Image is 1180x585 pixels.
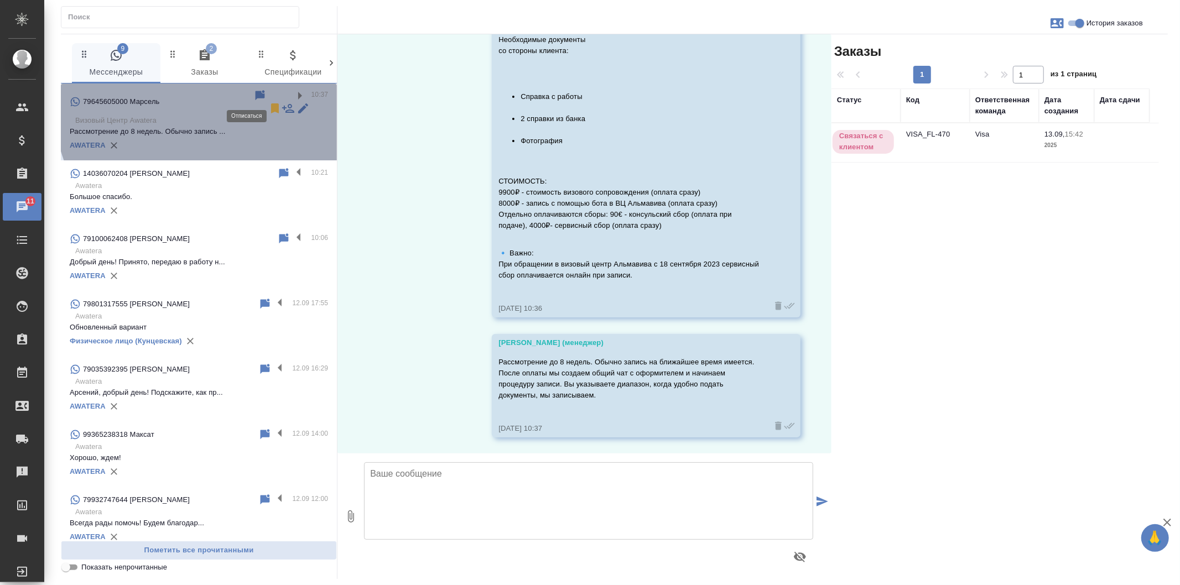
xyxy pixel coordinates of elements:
div: Пометить непрочитанным [277,232,290,246]
p: 13.09, [1044,130,1065,138]
p: 79645605000 Марсель [83,96,160,107]
button: Предпросмотр [787,544,813,570]
p: Рассмотрение до 8 недель. Обычно запись на ближайшее время имеется. После оплаты мы создаем общий... [498,357,762,401]
p: Awatera [75,376,328,387]
span: История заказов [1087,18,1143,29]
span: 11 [20,196,41,207]
button: Удалить привязку [182,333,199,349]
p: Обновленный вариант [70,322,328,333]
p: Awatera [75,506,328,518]
a: AWATERA [70,532,106,541]
p: 10:06 [311,232,329,243]
button: 🙏 [1141,524,1169,552]
div: Дата создания [1044,95,1089,117]
button: Удалить привязку [106,137,122,154]
li: Фотография [521,135,762,147]
a: AWATERA [70,271,106,280]
a: AWATERA [70,206,106,215]
p: 12.09 16:29 [293,363,329,374]
p: 10:21 [311,167,329,178]
span: Мессенджеры [79,49,154,79]
p: 10:37 [311,89,329,100]
input: Поиск [68,9,299,25]
a: AWATERA [70,141,106,149]
svg: Зажми и перетащи, чтобы поменять порядок вкладок [79,49,90,59]
div: Ответственная команда [975,95,1033,117]
span: Спецификации [256,49,331,79]
div: 79100062408 [PERSON_NAME]10:06AwateraДобрый день! Принято, передаю в работу н...AWATERA [61,226,337,291]
p: СТОИМОСТЬ: 9900₽ - стоимость визового сопровождения (оплата сразу) 8000₽ - запись с помощью бота ... [498,176,762,231]
p: Awatera [75,180,328,191]
span: 2 [206,43,217,54]
button: Удалить привязку [106,268,122,284]
div: Пометить непрочитанным [277,167,290,180]
div: 79801317555 [PERSON_NAME]12.09 17:55AwateraОбновленный вариантФизическое лицо (Кунцевская) [61,291,337,356]
p: Добрый день! Принято, передаю в работу н... [70,257,328,268]
span: Пометить все прочитанными [67,544,331,557]
p: 🔹 Важно: При обращении в визовый центр Альмавива с 18 сентября 2023 сервисный сбор оплачивается о... [498,248,762,281]
p: 2025 [1044,140,1089,151]
p: Awatera [75,246,328,257]
p: Всегда рады помочь! Будем благодар... [70,518,328,529]
div: Пометить непрочитанным [258,493,272,506]
div: [DATE] 10:37 [498,423,762,434]
div: [PERSON_NAME] (менеджер) [498,337,762,348]
button: Удалить привязку [106,463,122,480]
p: 12.09 17:55 [293,297,329,309]
td: VISA_FL-470 [901,123,970,162]
p: 79100062408 [PERSON_NAME] [83,233,190,244]
div: Пометить непрочитанным [258,363,272,376]
button: Заявки [1044,10,1070,36]
div: Пометить непрочитанным [258,297,272,311]
span: Заказы [167,49,242,79]
div: 79645605000 Марсель10:37Визовый Центр AwateraРассмотрение до 8 недель. Обычно запись ...AWATERA [61,82,337,160]
div: Пометить непрочитанным [258,428,272,441]
p: Необходимые документы со стороны клиента: [498,34,762,56]
svg: Зажми и перетащи, чтобы поменять порядок вкладок [256,49,267,59]
a: 11 [3,193,41,221]
p: Визовый Центр Awatera [75,115,328,126]
a: AWATERA [70,467,106,476]
span: 9 [117,43,128,54]
div: 79932747644 [PERSON_NAME]12.09 12:00AwateraВсегда рады помочь! Будем благодар...AWATERA [61,487,337,552]
button: Удалить привязку [106,398,122,415]
p: 15:42 [1065,130,1083,138]
p: Арсений, добрый день! Подскажите, как пр... [70,387,328,398]
p: Awatera [75,311,328,322]
button: Удалить привязку [106,202,122,219]
p: 79035392395 [PERSON_NAME] [83,364,190,375]
p: 12.09 14:00 [293,428,329,439]
p: Рассмотрение до 8 недель. Обычно запись ... [70,126,328,137]
li: 2 справки из банка [521,113,762,124]
div: Статус [837,95,862,106]
button: Удалить привязку [106,529,122,545]
button: Пометить все прочитанными [61,541,337,560]
svg: Зажми и перетащи, чтобы поменять порядок вкладок [168,49,178,59]
div: Код [906,95,919,106]
a: AWATERA [70,402,106,410]
div: 14036070204 [PERSON_NAME]10:21AwateraБольшое спасибо.AWATERA [61,160,337,226]
p: Связаться с клиентом [839,130,887,153]
p: 99365238318 Максат [83,429,154,440]
span: 🙏 [1146,526,1165,550]
li: Справка с работы [521,91,762,102]
span: из 1 страниц [1051,67,1097,83]
td: Visa [970,123,1039,162]
div: Редактировать контакт [297,102,310,115]
p: 12.09 12:00 [293,493,329,504]
p: 79932747644 [PERSON_NAME] [83,494,190,505]
div: Дата сдачи [1100,95,1140,106]
p: Хорошо, ждем! [70,452,328,463]
span: Показать непрочитанные [81,562,167,573]
p: 79801317555 [PERSON_NAME] [83,299,190,310]
p: 14036070204 [PERSON_NAME] [83,168,190,179]
span: Заказы [831,43,881,60]
div: 99365238318 Максат12.09 14:00AwateraХорошо, ждем!AWATERA [61,421,337,487]
a: Физическое лицо (Кунцевская) [70,337,182,345]
div: [DATE] 10:36 [498,303,762,314]
p: Awatera [75,441,328,452]
div: 79035392395 [PERSON_NAME]12.09 16:29AwateraАрсений, добрый день! Подскажите, как пр...AWATERA [61,356,337,421]
p: Большое спасибо. [70,191,328,202]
